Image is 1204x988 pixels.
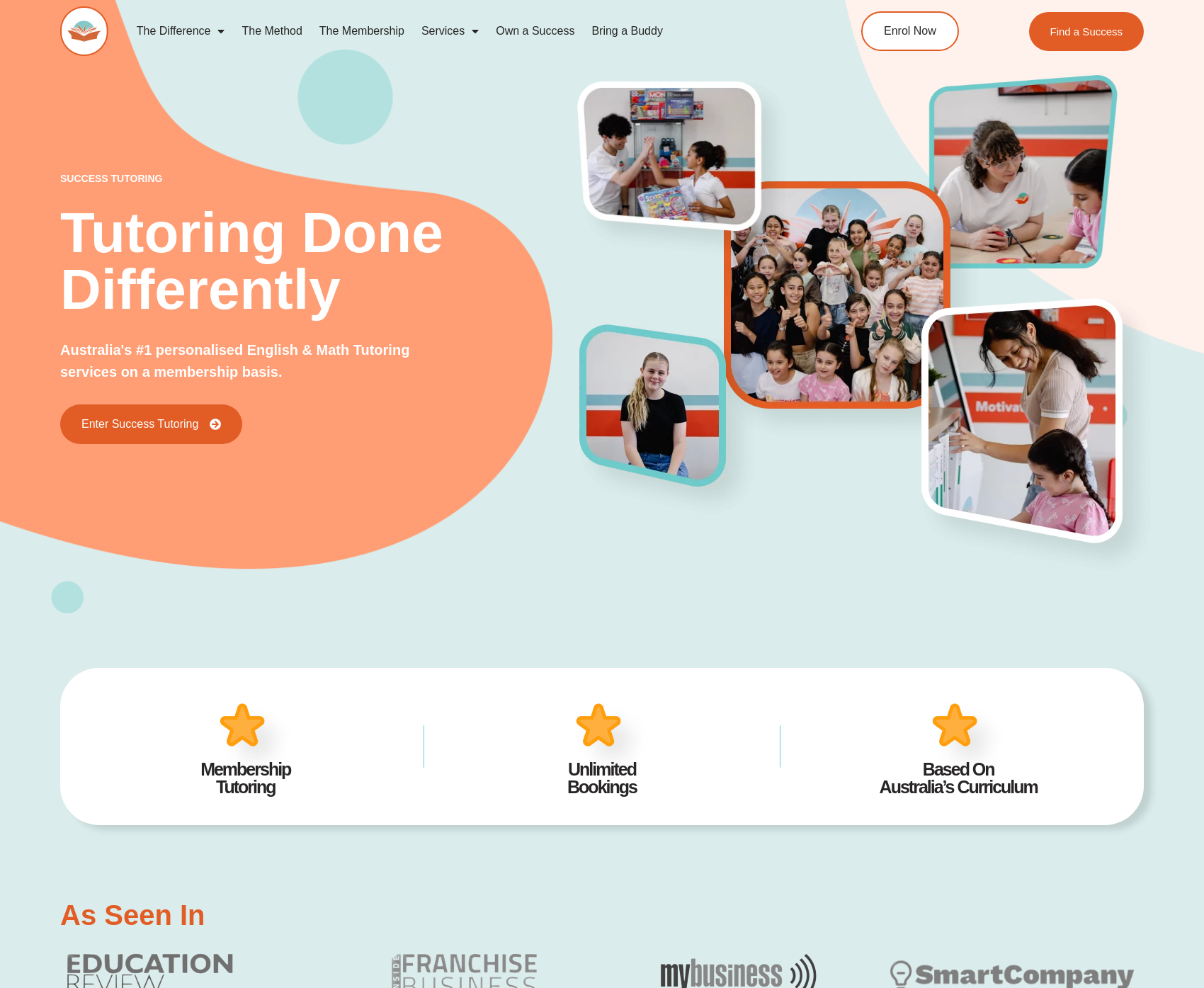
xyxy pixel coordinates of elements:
[89,761,402,796] h2: Membership Tutoring
[487,15,583,47] a: Own a Success
[413,15,487,47] a: Services
[60,901,205,929] h2: As Seen In
[233,15,310,47] a: The Method
[861,11,959,51] a: Enrol Now
[60,404,242,444] a: Enter Success Tutoring
[60,339,440,383] p: Australia's #1 personalised English & Math Tutoring services on a membership basis.
[884,25,936,37] span: Enrol Now
[802,761,1115,796] h2: Based On Australia’s Curriculum
[1028,12,1144,51] a: Find a Success
[311,15,413,47] a: The Membership
[60,174,580,183] p: success tutoring
[81,419,198,430] span: Enter Success Tutoring
[128,15,799,47] nav: Menu
[60,205,580,318] h2: Tutoring Done Differently
[445,761,759,796] h2: Unlimited Bookings
[961,828,1204,988] iframe: Chat Widget
[1050,26,1123,37] span: Find a Success
[128,15,234,47] a: The Difference
[583,15,671,47] a: Bring a Buddy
